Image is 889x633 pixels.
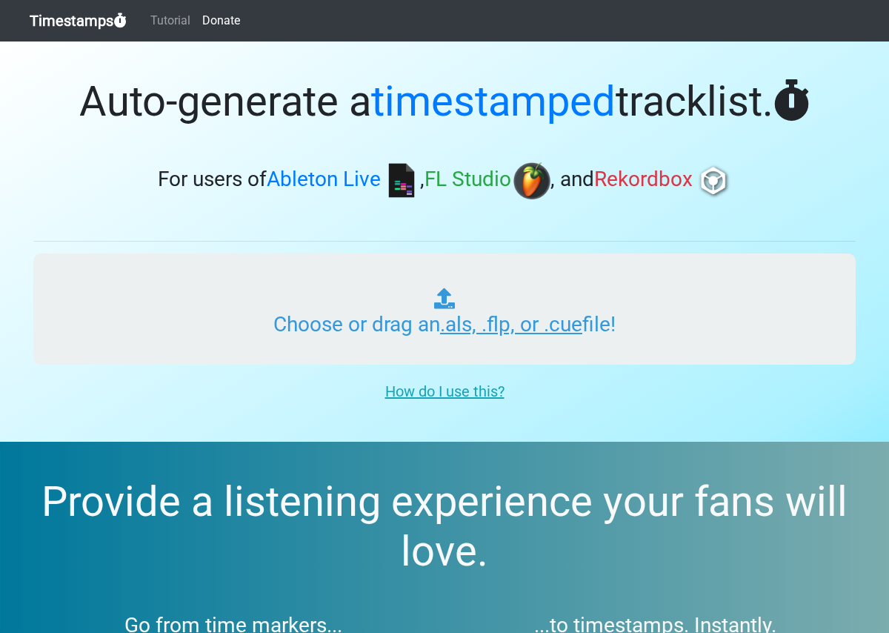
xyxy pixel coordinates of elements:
[30,6,127,36] a: Timestamps
[196,6,246,36] a: Donate
[371,77,616,126] span: timestamped
[33,162,856,199] h3: For users of , , and
[144,6,196,36] a: Tutorial
[36,477,853,577] h2: Provide a listening experience your fans will love.
[594,168,693,192] span: Rekordbox
[513,162,550,199] img: fl.png
[383,162,420,199] img: ableton.png
[424,168,511,192] span: FL Studio
[267,168,381,192] span: Ableton Live
[695,162,732,199] img: rb.png
[33,77,856,127] h1: Auto-generate a tracklist.
[385,382,505,400] u: How do I use this?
